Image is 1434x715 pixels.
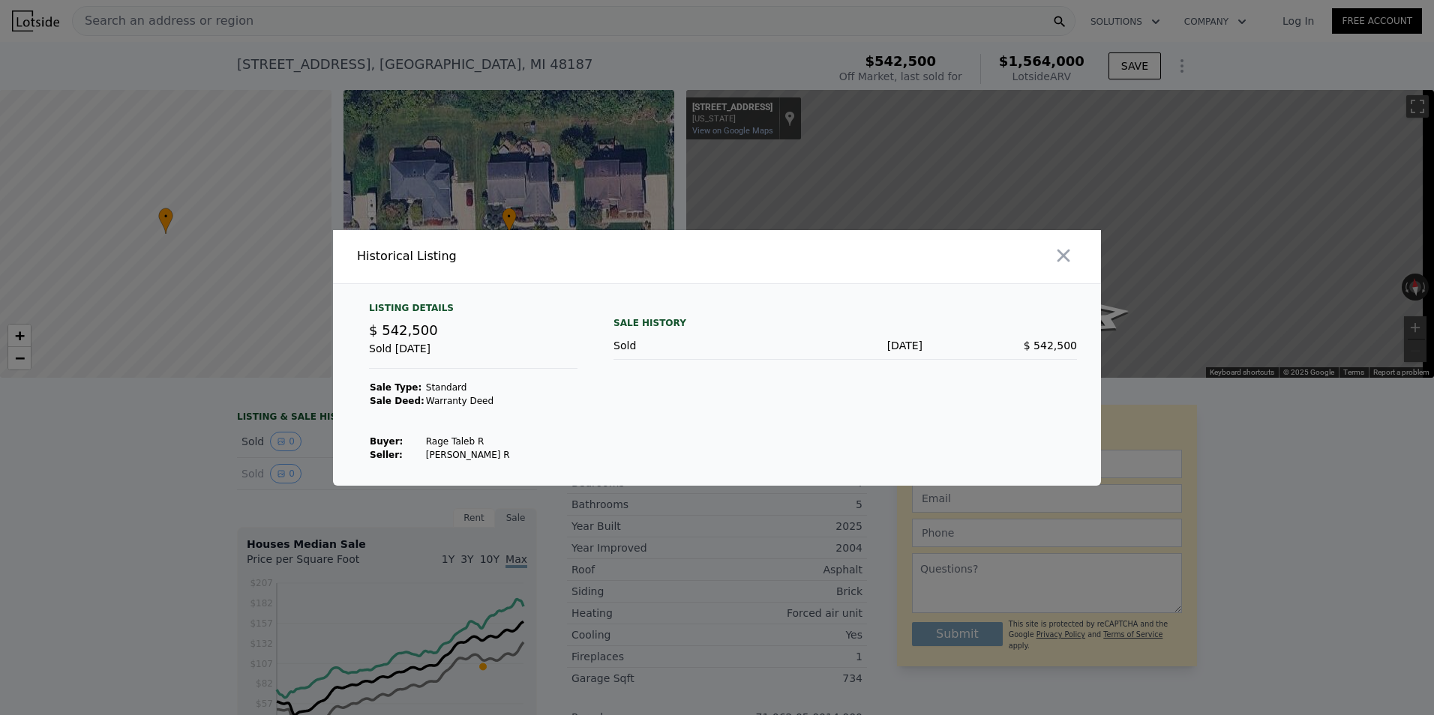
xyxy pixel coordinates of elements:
strong: Sale Deed: [370,396,424,406]
div: Listing Details [369,302,577,320]
span: $ 542,500 [1024,340,1077,352]
div: [DATE] [768,338,922,353]
div: Sale History [613,314,1077,332]
td: Warranty Deed [425,394,511,408]
strong: Sale Type: [370,382,421,393]
td: [PERSON_NAME] R [425,448,511,462]
strong: Seller : [370,450,403,460]
span: $ 542,500 [369,322,438,338]
div: Sold [DATE] [369,341,577,369]
div: Sold [613,338,768,353]
strong: Buyer : [370,436,403,447]
td: Rage Taleb R [425,435,511,448]
div: Historical Listing [357,247,711,265]
td: Standard [425,381,511,394]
